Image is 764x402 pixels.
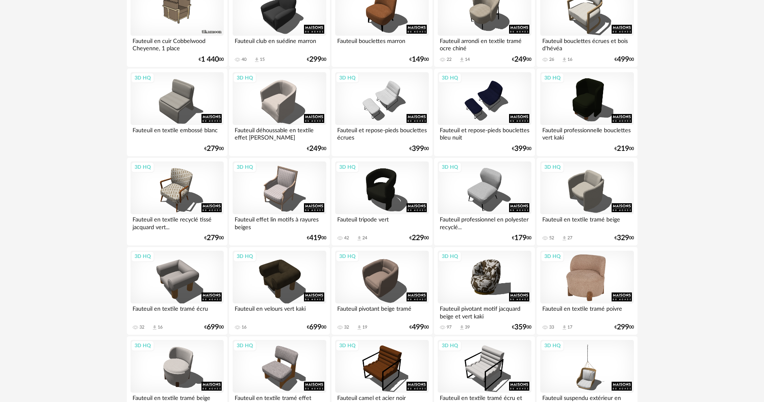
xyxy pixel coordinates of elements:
[438,162,462,172] div: 3D HQ
[540,303,633,320] div: Fauteuil en textile tramé poivre
[332,247,432,335] a: 3D HQ Fauteuil pivotant beige tramé 32 Download icon 19 €49900
[567,235,572,241] div: 27
[199,57,224,62] div: € 00
[540,125,633,141] div: Fauteuil professionnelle bouclettes vert kaki
[131,303,224,320] div: Fauteuil en textile tramé écru
[131,36,224,52] div: Fauteuil en cuir Cobbelwood Cheyenne, 1 place
[233,162,257,172] div: 3D HQ
[614,57,634,62] div: € 00
[549,235,554,241] div: 52
[409,325,429,330] div: € 00
[260,57,265,62] div: 15
[233,340,257,351] div: 3D HQ
[447,57,452,62] div: 22
[459,57,465,63] span: Download icon
[614,325,634,330] div: € 00
[229,69,330,156] a: 3D HQ Fauteuil déhoussable en textile effet [PERSON_NAME] €24900
[309,57,321,62] span: 299
[412,235,424,241] span: 229
[409,57,429,62] div: € 00
[438,214,531,230] div: Fauteuil professionnel en polyester recyclé...
[233,36,326,52] div: Fauteuil club en suédine marron
[131,125,224,141] div: Fauteuil en textile embossé blanc
[356,325,362,331] span: Download icon
[336,251,359,262] div: 3D HQ
[207,235,219,241] span: 279
[139,325,144,330] div: 32
[514,57,526,62] span: 249
[242,325,246,330] div: 16
[465,325,470,330] div: 39
[309,235,321,241] span: 419
[537,247,637,335] a: 3D HQ Fauteuil en textile tramé poivre 33 Download icon 17 €29900
[561,57,567,63] span: Download icon
[514,235,526,241] span: 179
[131,251,154,262] div: 3D HQ
[233,251,257,262] div: 3D HQ
[362,325,367,330] div: 19
[541,251,564,262] div: 3D HQ
[152,325,158,331] span: Download icon
[335,303,428,320] div: Fauteuil pivotant beige tramé
[233,303,326,320] div: Fauteuil en velours vert kaki
[549,57,554,62] div: 26
[512,146,531,152] div: € 00
[438,340,462,351] div: 3D HQ
[617,57,629,62] span: 499
[412,146,424,152] span: 399
[131,214,224,230] div: Fauteuil en textile recyclé tissé jacquard vert...
[335,36,428,52] div: Fauteuil bouclettes marron
[438,125,531,141] div: Fauteuil et repose-pieds bouclettes bleu nuit
[412,325,424,330] span: 499
[438,251,462,262] div: 3D HQ
[614,235,634,241] div: € 00
[617,146,629,152] span: 219
[438,73,462,83] div: 3D HQ
[567,57,572,62] div: 16
[540,36,633,52] div: Fauteuil bouclettes écrues et bois d'hévéa
[514,325,526,330] span: 359
[204,235,224,241] div: € 00
[465,57,470,62] div: 14
[336,340,359,351] div: 3D HQ
[344,235,349,241] div: 42
[131,340,154,351] div: 3D HQ
[434,69,535,156] a: 3D HQ Fauteuil et repose-pieds bouclettes bleu nuit €39900
[512,325,531,330] div: € 00
[233,214,326,230] div: Fauteuil effet lin motifs à rayures beiges
[412,57,424,62] span: 149
[614,146,634,152] div: € 00
[409,235,429,241] div: € 00
[131,162,154,172] div: 3D HQ
[233,73,257,83] div: 3D HQ
[512,57,531,62] div: € 00
[307,325,326,330] div: € 00
[514,146,526,152] span: 399
[127,158,227,245] a: 3D HQ Fauteuil en textile recyclé tissé jacquard vert... €27900
[362,235,367,241] div: 24
[537,69,637,156] a: 3D HQ Fauteuil professionnelle bouclettes vert kaki €21900
[541,340,564,351] div: 3D HQ
[541,73,564,83] div: 3D HQ
[204,325,224,330] div: € 00
[309,325,321,330] span: 699
[336,73,359,83] div: 3D HQ
[307,146,326,152] div: € 00
[204,146,224,152] div: € 00
[438,303,531,320] div: Fauteuil pivotant motif jacquard beige et vert kaki
[409,146,429,152] div: € 00
[447,325,452,330] div: 97
[127,69,227,156] a: 3D HQ Fauteuil en textile embossé blanc €27900
[617,325,629,330] span: 299
[158,325,163,330] div: 16
[356,235,362,241] span: Download icon
[537,158,637,245] a: 3D HQ Fauteuil en textile tramé beige 52 Download icon 27 €32900
[201,57,219,62] span: 1 440
[307,235,326,241] div: € 00
[617,235,629,241] span: 329
[307,57,326,62] div: € 00
[233,125,326,141] div: Fauteuil déhoussable en textile effet [PERSON_NAME]
[336,162,359,172] div: 3D HQ
[459,325,465,331] span: Download icon
[131,73,154,83] div: 3D HQ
